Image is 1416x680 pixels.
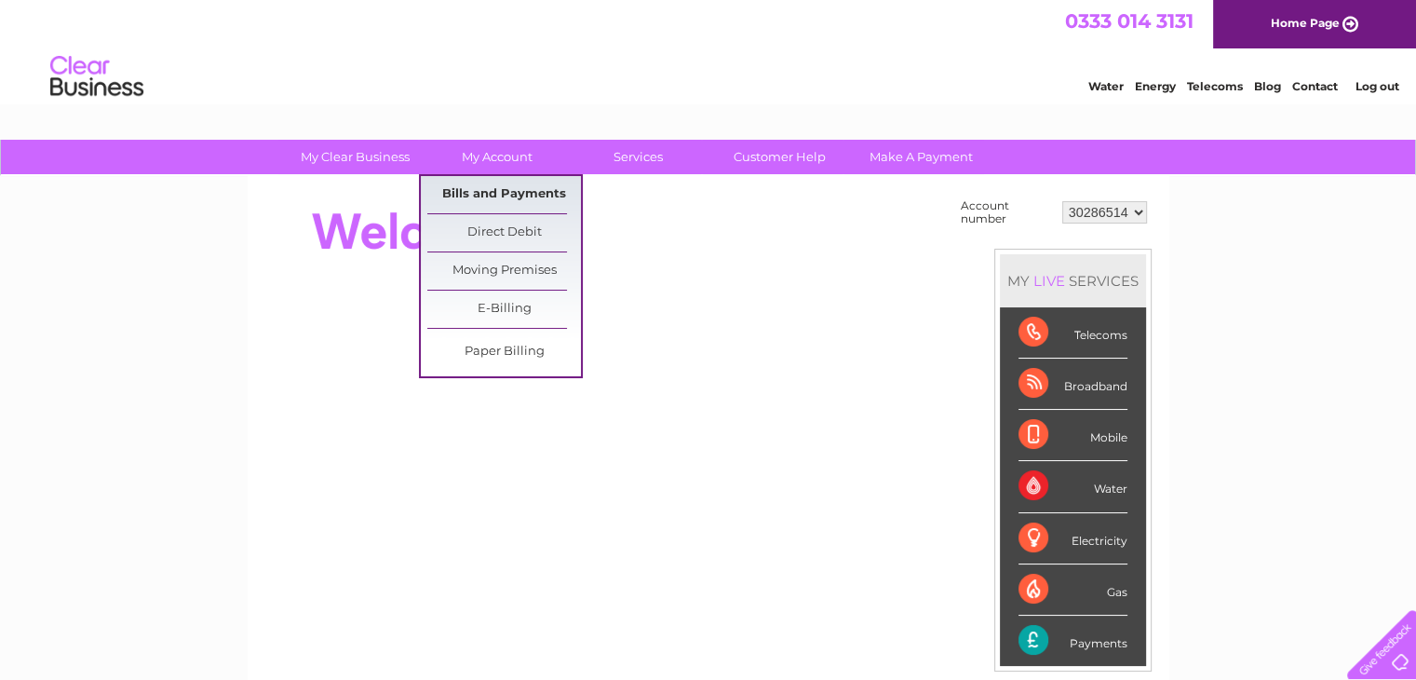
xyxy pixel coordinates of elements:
a: Log out [1355,79,1398,93]
a: Customer Help [703,140,856,174]
a: Paper Billing [427,333,581,371]
div: Broadband [1018,359,1127,410]
a: Bills and Payments [427,176,581,213]
div: Water [1018,461,1127,512]
a: Water [1088,79,1124,93]
div: Mobile [1018,410,1127,461]
div: Gas [1018,564,1127,616]
a: 0333 014 3131 [1065,9,1193,33]
td: Account number [956,195,1058,230]
a: Moving Premises [427,252,581,290]
div: MY SERVICES [1000,254,1146,307]
div: Electricity [1018,513,1127,564]
div: LIVE [1030,272,1069,290]
a: Services [561,140,715,174]
div: Payments [1018,616,1127,666]
a: Telecoms [1187,79,1243,93]
a: Blog [1254,79,1281,93]
a: Direct Debit [427,214,581,252]
a: Energy [1135,79,1176,93]
div: Telecoms [1018,307,1127,359]
a: My Account [420,140,573,174]
a: Contact [1292,79,1338,93]
a: Make A Payment [844,140,998,174]
div: Clear Business is a trading name of Verastar Limited (registered in [GEOGRAPHIC_DATA] No. 3667643... [269,10,1149,90]
a: My Clear Business [278,140,432,174]
img: logo.png [49,48,144,105]
a: E-Billing [427,291,581,328]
